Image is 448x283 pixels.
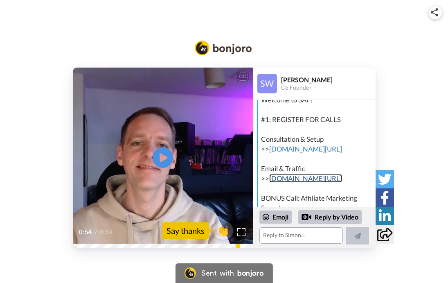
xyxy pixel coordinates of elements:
[302,212,311,222] div: Reply by Video
[79,227,93,237] span: 0:54
[213,224,233,237] span: 👏
[281,84,375,91] div: Co Founder
[195,41,252,55] img: Bonjoro Logo
[269,145,342,153] a: [DOMAIN_NAME][URL]
[269,174,342,183] a: [DOMAIN_NAME][URL]
[213,221,233,240] button: 👏
[162,222,209,239] div: Say thanks
[201,269,234,277] div: Sent with
[259,211,292,224] div: Emoji
[99,227,113,237] span: 0:54
[237,228,245,236] img: Full screen
[175,263,272,283] a: Bonjoro LogoSent withbonjoro
[237,269,263,277] div: bonjoro
[261,75,374,282] div: Hi , Welcome to SAF! #1: REGISTER FOR CALLS Consultation & Setup >>​ ​Email & Traffic >>​ BONUS C...
[95,227,97,237] span: /
[184,267,196,279] img: Bonjoro Logo
[238,72,248,81] div: CC
[257,74,277,93] img: Profile Image
[431,8,438,16] img: ic_share.svg
[281,76,375,84] div: [PERSON_NAME]
[298,210,362,224] div: Reply by Video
